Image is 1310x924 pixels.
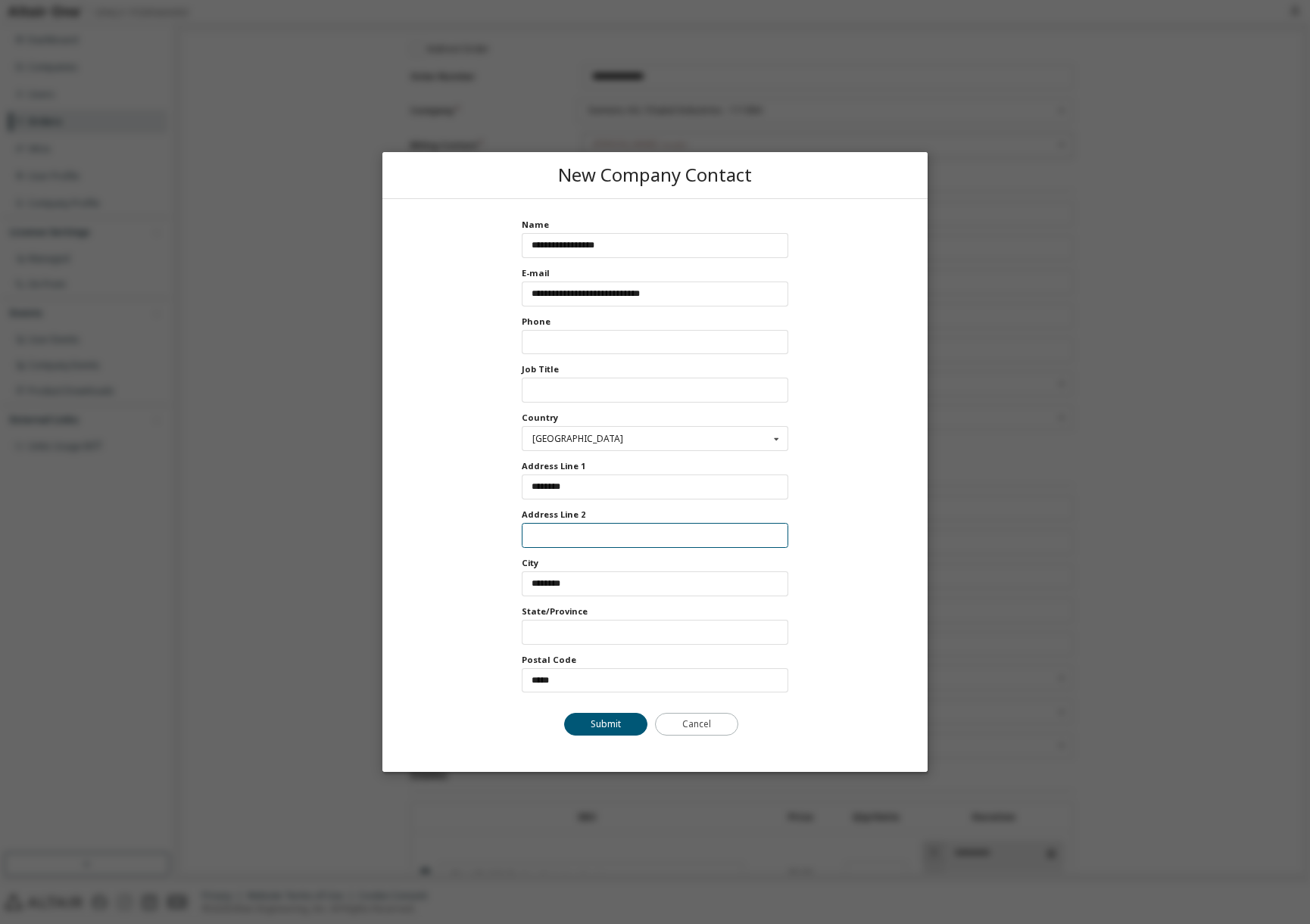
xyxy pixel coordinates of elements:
label: Name [522,219,788,231]
button: Cancel [655,713,738,736]
input: Name [522,233,788,258]
label: Job Title [522,363,788,375]
label: City [522,557,788,569]
input: Postal Code [522,667,788,692]
label: E-mail [522,266,788,278]
label: Country [522,412,788,424]
label: Address Line 1 [522,460,788,472]
div: [GEOGRAPHIC_DATA] [532,434,769,443]
div: Country [522,426,788,451]
input: Address Line 2 [522,523,788,548]
input: Phone [522,329,788,354]
div: New Company Contact [382,152,928,199]
button: Submit [564,713,647,736]
input: E-mail [522,282,788,306]
input: State/Province [522,620,788,645]
label: Postal Code [522,653,788,665]
input: Address Line 1 [522,474,788,499]
label: Phone [522,315,788,327]
label: Address Line 2 [522,509,788,521]
label: State/Province [522,605,788,618]
input: Job Title [522,378,788,403]
input: City [522,571,788,596]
